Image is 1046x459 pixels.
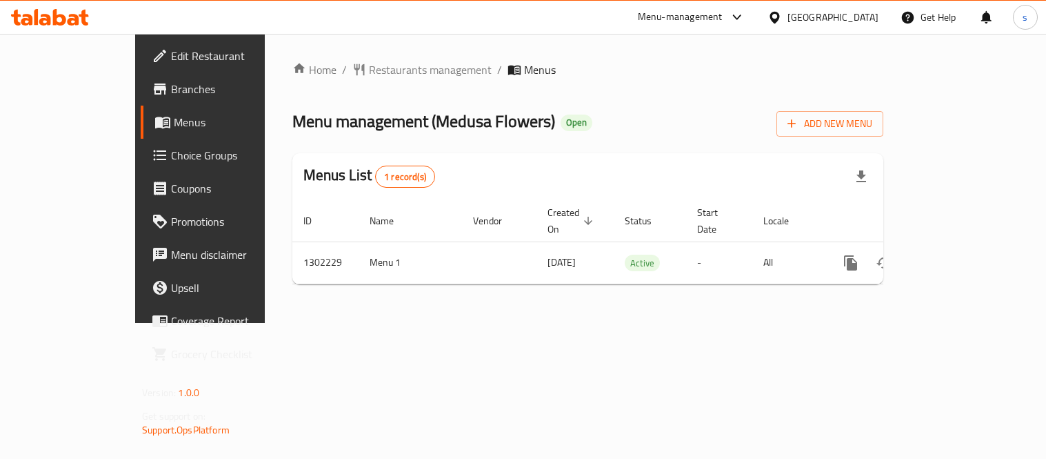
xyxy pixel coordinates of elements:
a: Restaurants management [352,61,492,78]
a: Edit Restaurant [141,39,310,72]
span: [DATE] [547,253,576,271]
a: Menus [141,106,310,139]
li: / [342,61,347,78]
td: - [686,242,752,284]
a: Menu disclaimer [141,238,310,271]
span: Version: [142,384,176,402]
span: 1 record(s) [376,170,434,184]
a: Branches [141,72,310,106]
td: 1302229 [292,242,359,284]
span: Open [561,117,592,128]
span: 1.0.0 [178,384,199,402]
td: All [752,242,823,284]
span: Promotions [171,213,299,230]
span: Coverage Report [171,313,299,329]
div: Menu-management [638,9,723,26]
span: ID [303,213,330,229]
span: Start Date [697,204,736,237]
th: Actions [823,200,978,242]
span: Active [625,255,660,271]
a: Choice Groups [141,139,310,172]
button: Add New Menu [776,111,883,137]
div: Export file [845,160,878,193]
span: s [1023,10,1027,25]
span: Coupons [171,180,299,197]
div: Total records count [375,166,435,188]
span: Status [625,213,670,229]
a: Home [292,61,336,78]
a: Support.OpsPlatform [142,421,230,439]
table: enhanced table [292,200,978,284]
li: / [497,61,502,78]
span: Edit Restaurant [171,48,299,64]
a: Upsell [141,271,310,304]
span: Name [370,213,412,229]
button: more [834,246,867,280]
button: Change Status [867,246,901,280]
span: Menu management ( Medusa Flowers ) [292,106,555,137]
a: Promotions [141,205,310,238]
a: Coverage Report [141,304,310,338]
a: Grocery Checklist [141,338,310,371]
span: Menu disclaimer [171,246,299,263]
span: Grocery Checklist [171,346,299,362]
span: Menus [174,114,299,130]
span: Get support on: [142,407,205,425]
div: Active [625,255,660,271]
div: Open [561,115,592,131]
nav: breadcrumb [292,61,883,78]
a: Coupons [141,172,310,205]
span: Locale [763,213,807,229]
span: Created On [547,204,597,237]
span: Upsell [171,280,299,296]
span: Choice Groups [171,147,299,164]
span: Menus [524,61,556,78]
span: Branches [171,81,299,97]
td: Menu 1 [359,242,462,284]
span: Add New Menu [787,115,872,133]
span: Vendor [473,213,520,229]
span: Restaurants management [369,61,492,78]
div: [GEOGRAPHIC_DATA] [787,10,878,25]
h2: Menus List [303,165,435,188]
